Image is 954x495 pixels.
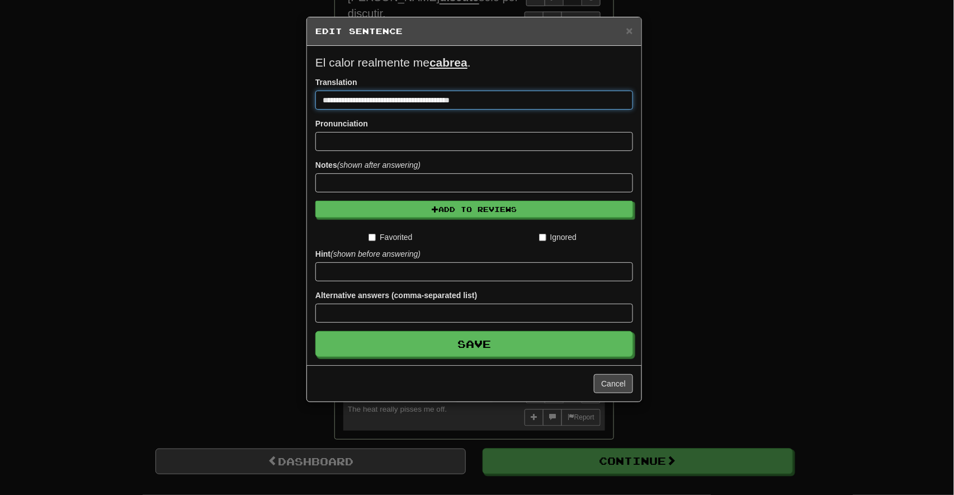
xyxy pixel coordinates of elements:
[315,331,633,357] button: Save
[626,24,633,37] span: ×
[315,26,633,37] h5: Edit Sentence
[429,56,467,69] u: cabrea
[315,54,633,71] p: El calor realmente me .
[315,290,477,301] label: Alternative answers (comma-separated list)
[315,77,357,88] label: Translation
[330,249,421,258] em: (shown before answering)
[315,118,368,129] label: Pronunciation
[315,159,421,171] label: Notes
[369,232,412,243] label: Favorited
[315,248,421,260] label: Hint
[369,234,376,241] input: Favorited
[337,161,421,169] em: (shown after answering)
[594,374,633,393] button: Cancel
[315,201,633,218] button: Add to Reviews
[539,234,546,241] input: Ignored
[626,25,633,36] button: Close
[539,232,577,243] label: Ignored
